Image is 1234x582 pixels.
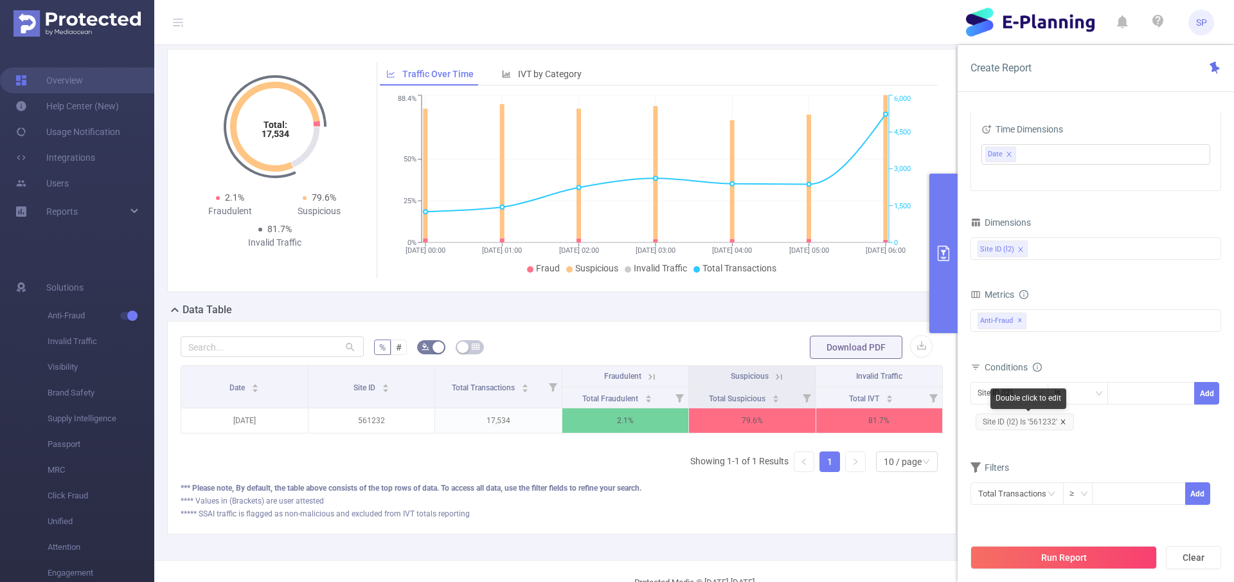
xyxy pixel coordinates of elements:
tspan: 0% [407,239,416,247]
span: Attention [48,534,154,560]
tspan: [DATE] 02:00 [559,246,598,255]
span: 81.7% [267,224,292,234]
i: icon: caret-up [772,393,779,397]
li: Previous Page [794,451,814,472]
span: SP [1196,10,1207,35]
button: Add [1194,382,1219,405]
i: Filter menu [670,387,688,408]
a: Usage Notification [15,119,120,145]
i: icon: line-chart [386,69,395,78]
i: Filter menu [798,387,816,408]
span: Suspicious [575,263,618,273]
span: ✕ [1017,313,1023,329]
span: 79.6% [312,192,336,203]
i: icon: info-circle [1033,363,1042,372]
div: 10 / page [884,452,922,471]
tspan: 1,500 [894,202,911,210]
div: Site ID (l2) [980,241,1014,258]
div: ≥ [1069,483,1083,504]
p: 561232 [308,408,435,433]
i: Filter menu [544,366,562,408]
p: [DATE] [181,408,308,433]
tspan: [DATE] 00:00 [406,246,445,255]
div: Sort [382,382,389,390]
tspan: 4,500 [894,128,911,136]
tspan: 88.4% [398,95,416,104]
i: icon: down [922,458,930,467]
i: icon: bg-colors [422,343,429,350]
span: Passport [48,432,154,457]
i: icon: caret-down [645,397,652,401]
i: icon: caret-down [252,387,259,391]
div: **** Values in (Brackets) are user attested [181,495,943,507]
tspan: 3,000 [894,165,911,174]
li: 1 [819,451,840,472]
i: icon: caret-down [521,387,528,391]
button: Clear [1166,546,1221,569]
span: MRC [48,457,154,483]
span: Invalid Traffic [856,372,902,381]
span: Total Suspicious [709,394,767,403]
div: Double click to edit [990,388,1066,409]
span: Traffic Over Time [402,69,474,79]
span: Brand Safety [48,380,154,406]
a: Reports [46,199,78,224]
i: icon: caret-up [521,382,528,386]
p: 2.1% [562,408,689,433]
div: Sort [521,382,529,390]
span: Fraud [536,263,560,273]
i: icon: caret-up [886,393,893,397]
span: 2.1% [225,192,244,203]
a: Users [15,170,69,196]
i: icon: down [1095,390,1103,399]
span: Invalid Traffic [634,263,687,273]
span: Anti-Fraud [978,313,1026,329]
i: icon: caret-down [886,397,893,401]
i: icon: caret-up [645,393,652,397]
a: 1 [820,452,839,471]
i: icon: close [1060,419,1066,425]
p: 79.6% [689,408,816,433]
i: icon: right [852,458,859,466]
span: Create Report [970,62,1032,74]
a: Help Center (New) [15,93,119,119]
span: Filters [970,462,1009,473]
span: Solutions [46,275,84,300]
div: Is [1055,383,1069,404]
p: 17,534 [435,408,562,433]
span: Date [988,147,1003,161]
input: filter select [1019,147,1021,162]
i: icon: caret-up [252,382,259,386]
img: Protected Media [13,10,141,37]
span: Invalid Traffic [48,329,154,354]
span: Total Transactions [702,263,776,273]
i: icon: bar-chart [502,69,511,78]
span: Reports [46,206,78,217]
i: icon: caret-down [382,387,389,391]
li: Showing 1-1 of 1 Results [690,451,789,472]
a: Integrations [15,145,95,170]
span: Metrics [970,289,1014,300]
span: Site ID (l2) Is '561232' [976,414,1074,430]
div: Fraudulent [186,205,275,218]
li: Next Page [845,451,866,472]
tspan: [DATE] 04:00 [712,246,752,255]
a: Overview [15,68,83,93]
span: IVT by Category [518,69,582,79]
span: Total Fraudulent [582,394,640,403]
tspan: 6,000 [894,95,911,104]
tspan: 17,534 [261,129,289,139]
button: Run Report [970,546,1157,569]
span: Time Dimensions [981,124,1063,134]
tspan: [DATE] 05:00 [789,246,828,255]
i: icon: caret-up [382,382,389,386]
span: Site ID [353,383,377,392]
tspan: Total: [263,120,287,130]
div: Invalid Traffic [230,236,319,250]
tspan: [DATE] 01:00 [482,246,522,255]
div: *** Please note, By default, the table above consists of the top rows of data. To access all data... [181,482,943,494]
li: Date [985,147,1016,162]
i: icon: left [800,458,808,466]
i: icon: table [472,343,479,350]
input: Search... [181,336,364,357]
